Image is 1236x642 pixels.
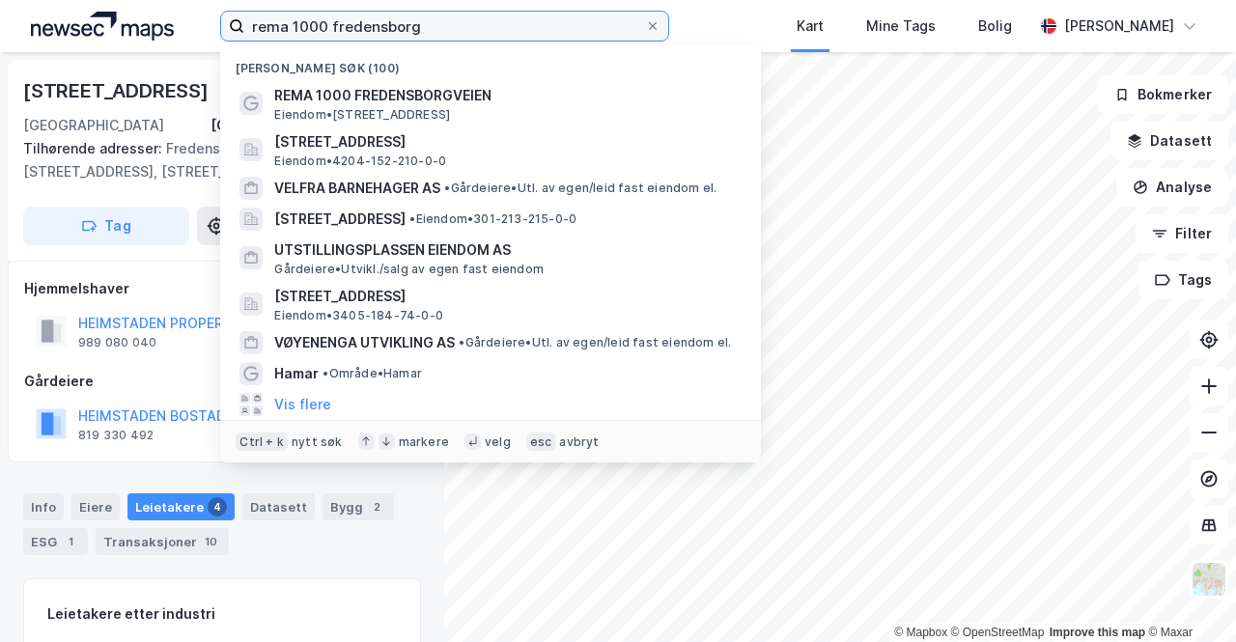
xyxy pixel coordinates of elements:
div: [STREET_ADDRESS] [23,75,212,106]
button: Bokmerker [1098,75,1228,114]
div: [GEOGRAPHIC_DATA], 208/876 [211,114,421,137]
span: • [459,335,464,349]
span: Gårdeiere • Utvikl./salg av egen fast eiendom [274,262,544,277]
span: Tilhørende adresser: [23,140,166,156]
span: • [444,181,450,195]
div: 819 330 492 [78,428,154,443]
span: REMA 1000 FREDENSBORGVEIEN [274,84,738,107]
span: [STREET_ADDRESS] [274,285,738,308]
button: Vis flere [274,393,331,416]
a: Improve this map [1050,626,1145,639]
div: Bygg [323,493,394,520]
div: Bolig [978,14,1012,38]
div: velg [485,434,511,450]
div: Leietakere [127,493,235,520]
div: Hjemmelshaver [24,277,420,300]
div: Kontrollprogram for chat [1139,549,1236,642]
button: Analyse [1116,168,1228,207]
button: Datasett [1110,122,1228,160]
div: 4 [208,497,227,516]
div: 2 [367,497,386,516]
span: VØYENENGA UTVIKLING AS [274,331,455,354]
div: [GEOGRAPHIC_DATA] [23,114,164,137]
div: Eiere [71,493,120,520]
span: Hamar [274,362,319,385]
span: Gårdeiere • Utl. av egen/leid fast eiendom el. [459,335,731,350]
span: Eiendom • [STREET_ADDRESS] [274,107,450,123]
div: 10 [201,532,221,551]
div: Fredensborgveien 26b, [STREET_ADDRESS], [STREET_ADDRESS] [23,137,406,183]
div: Leietakere etter industri [47,602,397,626]
span: Område • Hamar [323,366,422,381]
div: 1 [61,532,80,551]
button: Filter [1136,214,1228,253]
div: avbryt [559,434,599,450]
a: Mapbox [894,626,947,639]
div: 989 080 040 [78,335,156,350]
span: Eiendom • 301-213-215-0-0 [409,211,576,227]
div: esc [526,433,556,452]
span: Gårdeiere • Utl. av egen/leid fast eiendom el. [444,181,716,196]
div: [PERSON_NAME] søk (100) [220,45,761,80]
span: VELFRA BARNEHAGER AS [274,177,440,200]
button: Tags [1138,261,1228,299]
div: ESG [23,528,88,555]
span: [STREET_ADDRESS] [274,208,406,231]
button: Tag [23,207,189,245]
span: Eiendom • 3405-184-74-0-0 [274,308,443,323]
div: [PERSON_NAME] [1064,14,1174,38]
img: logo.a4113a55bc3d86da70a041830d287a7e.svg [31,12,174,41]
input: Søk på adresse, matrikkel, gårdeiere, leietakere eller personer [244,12,645,41]
div: Transaksjoner [96,528,229,555]
div: Kart [797,14,824,38]
div: Datasett [242,493,315,520]
a: OpenStreetMap [951,626,1045,639]
div: nytt søk [292,434,343,450]
div: Mine Tags [866,14,936,38]
span: [STREET_ADDRESS] [274,130,738,154]
span: • [323,366,328,380]
div: Info [23,493,64,520]
span: UTSTILLINGSPLASSEN EIENDOM AS [274,238,738,262]
span: • [409,211,415,226]
span: Eiendom • 4204-152-210-0-0 [274,154,446,169]
div: Ctrl + k [236,433,288,452]
iframe: Chat Widget [1139,549,1236,642]
div: Gårdeiere [24,370,420,393]
div: markere [399,434,449,450]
